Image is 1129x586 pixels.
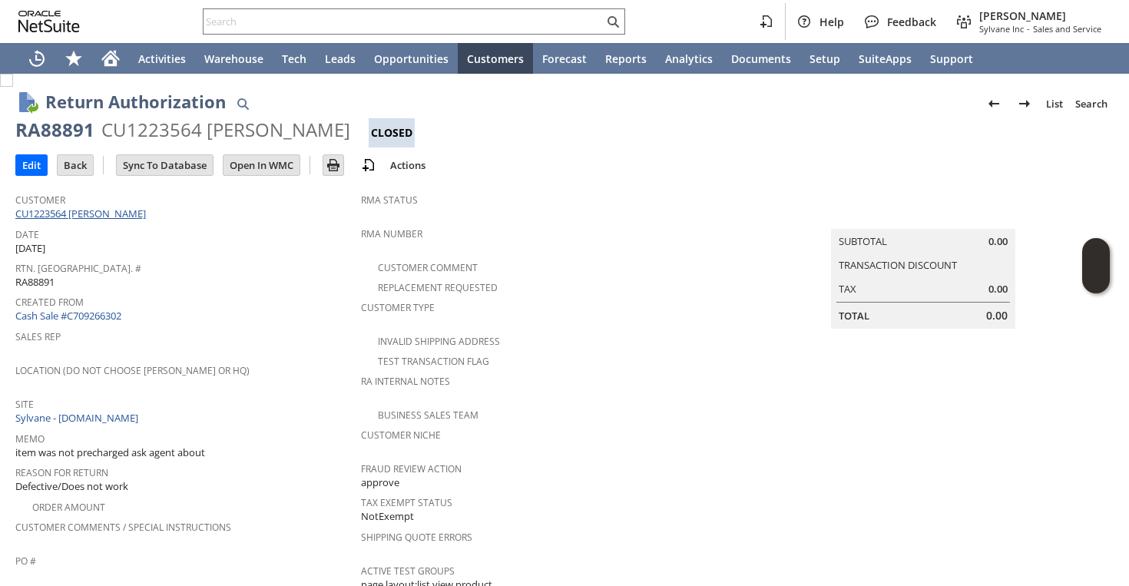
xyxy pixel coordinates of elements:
[731,51,791,66] span: Documents
[282,51,306,66] span: Tech
[979,8,1101,23] span: [PERSON_NAME]
[361,475,399,490] span: approve
[15,466,108,479] a: Reason For Return
[665,51,713,66] span: Analytics
[101,49,120,68] svg: Home
[605,51,647,66] span: Reports
[374,51,449,66] span: Opportunities
[273,43,316,74] a: Tech
[45,89,226,114] h1: Return Authorization
[985,94,1003,113] img: Previous
[28,49,46,68] svg: Recent Records
[15,118,94,142] div: RA88891
[361,429,441,442] a: Customer Niche
[384,158,432,172] a: Actions
[361,301,435,314] a: Customer Type
[65,49,83,68] svg: Shortcuts
[15,275,55,290] span: RA88891
[365,43,458,74] a: Opportunities
[15,411,142,425] a: Sylvane - [DOMAIN_NAME]
[101,118,350,142] div: CU1223564 [PERSON_NAME]
[839,258,957,272] a: Transaction Discount
[15,398,34,411] a: Site
[596,43,656,74] a: Reports
[316,43,365,74] a: Leads
[378,281,498,294] a: Replacement Requested
[986,308,1008,323] span: 0.00
[604,12,622,31] svg: Search
[15,309,121,323] a: Cash Sale #C709266302
[849,43,921,74] a: SuiteApps
[1082,238,1110,293] iframe: Click here to launch Oracle Guided Learning Help Panel
[930,51,973,66] span: Support
[92,43,129,74] a: Home
[15,364,250,377] a: Location (Do Not Choose [PERSON_NAME] or HQ)
[988,282,1008,296] span: 0.00
[15,521,231,534] a: Customer Comments / Special Instructions
[325,51,356,66] span: Leads
[15,432,45,445] a: Memo
[458,43,533,74] a: Customers
[1027,23,1030,35] span: -
[16,155,47,175] input: Edit
[656,43,722,74] a: Analytics
[361,194,418,207] a: RMA Status
[204,12,604,31] input: Search
[378,355,489,368] a: Test Transaction Flag
[324,156,343,174] img: Print
[887,15,936,29] span: Feedback
[361,496,452,509] a: Tax Exempt Status
[378,335,500,348] a: Invalid Shipping Address
[369,118,415,147] div: Closed
[15,194,65,207] a: Customer
[839,234,887,248] a: Subtotal
[859,51,912,66] span: SuiteApps
[323,155,343,175] input: Print
[204,51,263,66] span: Warehouse
[55,43,92,74] div: Shortcuts
[15,207,150,220] a: CU1223564 [PERSON_NAME]
[542,51,587,66] span: Forecast
[361,531,472,544] a: Shipping Quote Errors
[15,228,39,241] a: Date
[15,555,36,568] a: PO #
[467,51,524,66] span: Customers
[223,155,300,175] input: Open In WMC
[722,43,800,74] a: Documents
[361,227,422,240] a: RMA Number
[533,43,596,74] a: Forecast
[1015,94,1034,113] img: Next
[195,43,273,74] a: Warehouse
[839,309,869,323] a: Total
[129,43,195,74] a: Activities
[15,296,84,309] a: Created From
[1069,91,1114,116] a: Search
[18,43,55,74] a: Recent Records
[800,43,849,74] a: Setup
[233,94,252,113] img: Quick Find
[361,375,450,388] a: RA Internal Notes
[810,51,840,66] span: Setup
[361,462,462,475] a: Fraud Review Action
[819,15,844,29] span: Help
[361,509,414,524] span: NotExempt
[58,155,93,175] input: Back
[117,155,213,175] input: Sync To Database
[921,43,982,74] a: Support
[15,262,141,275] a: Rtn. [GEOGRAPHIC_DATA]. #
[18,11,80,32] svg: logo
[15,479,128,494] span: Defective/Does not work
[1040,91,1069,116] a: List
[378,409,478,422] a: Business Sales Team
[15,330,61,343] a: Sales Rep
[32,501,105,514] a: Order Amount
[138,51,186,66] span: Activities
[1033,23,1101,35] span: Sales and Service
[15,445,205,460] span: item was not precharged ask agent about
[839,282,856,296] a: Tax
[359,156,378,174] img: add-record.svg
[1082,267,1110,294] span: Oracle Guided Learning Widget. To move around, please hold and drag
[378,261,478,274] a: Customer Comment
[361,564,455,578] a: Active Test Groups
[988,234,1008,249] span: 0.00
